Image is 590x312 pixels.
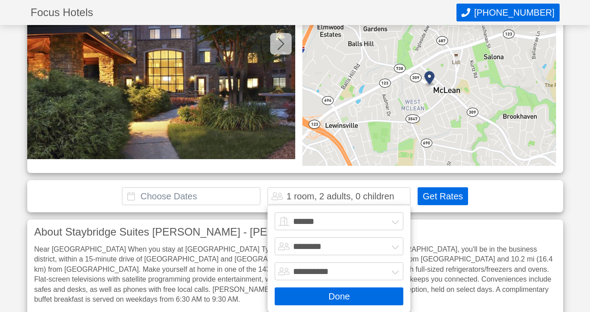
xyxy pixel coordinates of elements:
img: map [302,5,556,166]
select: Children [275,262,403,280]
div: 1 room, 2 adults, 0 children [286,192,394,201]
button: Call [456,4,559,21]
input: Choose Dates [122,187,260,205]
h1: Focus Hotels [31,7,457,18]
select: Adults [275,237,403,255]
button: Get Rates [418,187,468,205]
select: Rooms [275,212,403,230]
h3: About Staybridge Suites [PERSON_NAME] - [PERSON_NAME] by IHG [34,227,556,237]
span: [PHONE_NUMBER] [474,8,554,18]
button: Done [275,287,403,305]
div: Near [GEOGRAPHIC_DATA] When you stay at [GEOGRAPHIC_DATA] Tysons - [PERSON_NAME] by IHG in [GEOGR... [34,245,556,304]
